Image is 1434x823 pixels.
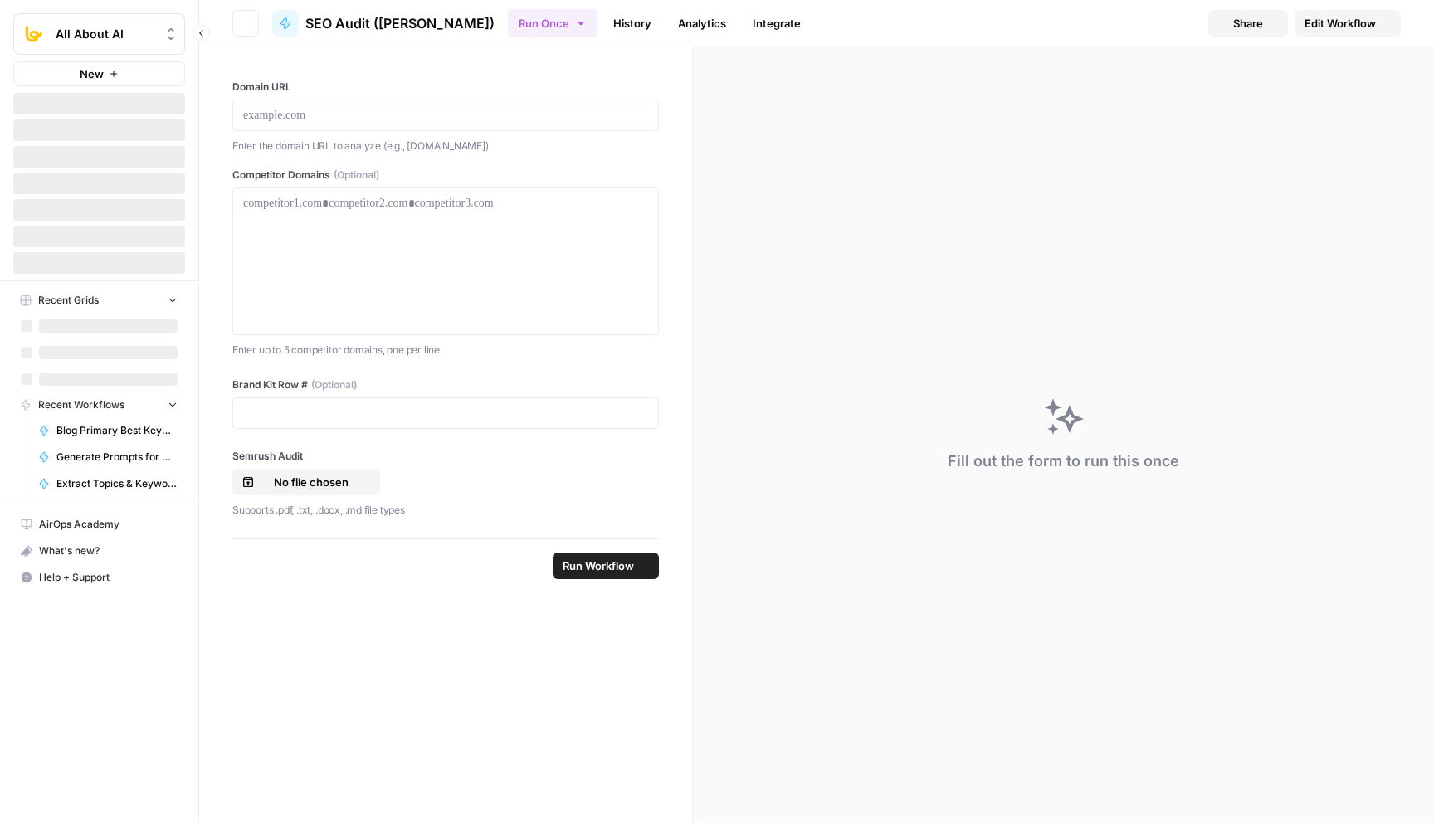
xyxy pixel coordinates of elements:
[334,168,379,183] span: (Optional)
[31,444,185,470] a: Generate Prompts for AEO
[553,553,659,579] button: Run Workflow
[56,423,178,438] span: Blog Primary Best Keyword Identifier
[1208,10,1288,37] button: Share
[38,397,124,412] span: Recent Workflows
[1233,15,1263,32] span: Share
[305,13,495,33] span: SEO Audit ([PERSON_NAME])
[13,288,185,313] button: Recent Grids
[563,558,634,574] span: Run Workflow
[668,10,736,37] a: Analytics
[31,417,185,444] a: Blog Primary Best Keyword Identifier
[232,377,659,392] label: Brand Kit Row #
[232,342,659,358] p: Enter up to 5 competitor domains, one per line
[232,168,659,183] label: Competitor Domains
[1295,10,1401,37] a: Edit Workflow
[1305,15,1376,32] span: Edit Workflow
[39,570,178,585] span: Help + Support
[232,138,659,154] p: Enter the domain URL to analyze (e.g., [DOMAIN_NAME])
[311,377,357,392] span: (Optional)
[13,511,185,538] a: AirOps Academy
[948,450,1179,473] div: Fill out the form to run this once
[232,502,659,519] p: Supports .pdf, .txt, .docx, .md file types
[232,80,659,95] label: Domain URL
[14,538,184,563] div: What's new?
[38,293,99,308] span: Recent Grids
[13,61,185,86] button: New
[272,10,495,37] a: SEO Audit ([PERSON_NAME])
[13,564,185,591] button: Help + Support
[31,470,185,497] a: Extract Topics & Keywords
[56,476,178,491] span: Extract Topics & Keywords
[13,13,185,55] button: Workspace: All About AI
[56,450,178,465] span: Generate Prompts for AEO
[603,10,661,37] a: History
[258,474,364,490] p: No file chosen
[232,449,659,464] label: Semrush Audit
[39,517,178,532] span: AirOps Academy
[232,469,380,495] button: No file chosen
[13,538,185,564] button: What's new?
[56,26,156,42] span: All About AI
[80,66,104,82] span: New
[508,9,597,37] button: Run Once
[13,392,185,417] button: Recent Workflows
[743,10,811,37] a: Integrate
[19,19,49,49] img: All About AI Logo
